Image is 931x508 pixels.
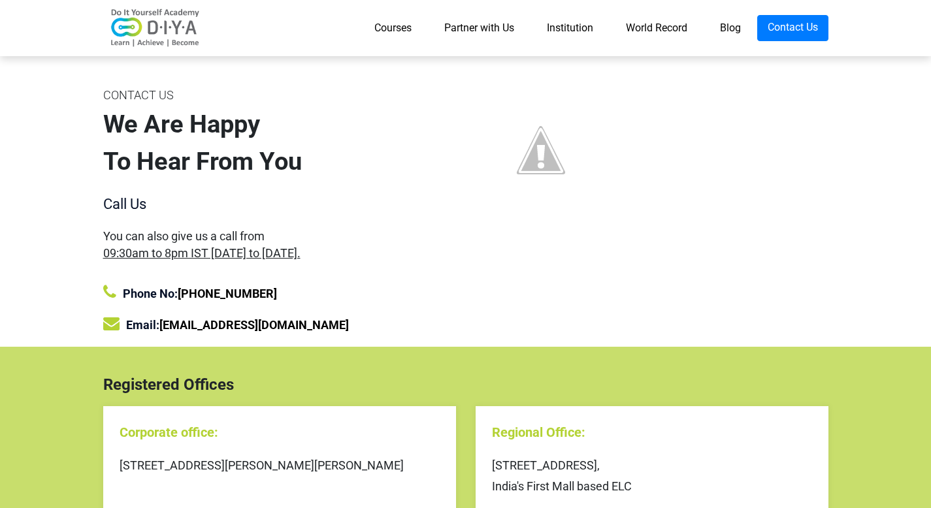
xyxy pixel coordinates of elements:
[93,373,838,396] div: Registered Offices
[704,15,757,41] a: Blog
[103,246,301,260] span: 09:30am to 8pm IST [DATE] to [DATE].
[476,85,606,215] img: contact%2Bus%2Bimage.jpg
[178,287,277,300] a: [PHONE_NUMBER]
[103,284,456,302] div: Phone No:
[103,8,208,48] img: logo-v2.png
[358,15,428,41] a: Courses
[120,422,440,442] div: Corporate office:
[103,106,456,180] div: We Are Happy To Hear From You
[531,15,610,41] a: Institution
[492,422,812,442] div: Regional Office:
[103,85,456,106] div: CONTACT US
[120,455,440,476] div: [STREET_ADDRESS][PERSON_NAME][PERSON_NAME]
[103,228,456,261] div: You can also give us a call from
[757,15,828,41] a: Contact Us
[103,315,456,334] div: Email:
[492,455,812,498] div: [STREET_ADDRESS], India's First Mall based ELC
[428,15,531,41] a: Partner with Us
[610,15,704,41] a: World Record
[103,193,456,215] div: Call Us
[159,318,349,332] a: [EMAIL_ADDRESS][DOMAIN_NAME]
